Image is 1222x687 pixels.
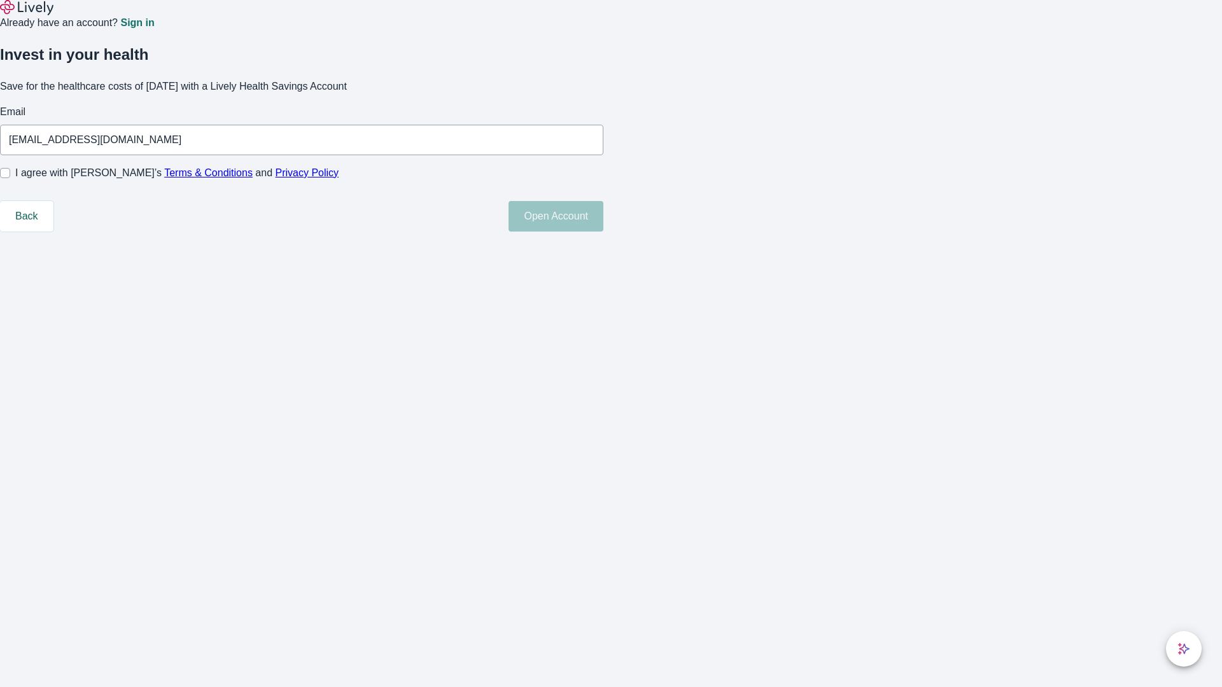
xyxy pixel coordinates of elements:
a: Sign in [120,18,154,28]
a: Privacy Policy [276,167,339,178]
a: Terms & Conditions [164,167,253,178]
svg: Lively AI Assistant [1177,642,1190,655]
button: chat [1166,631,1202,667]
span: I agree with [PERSON_NAME]’s and [15,165,339,181]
